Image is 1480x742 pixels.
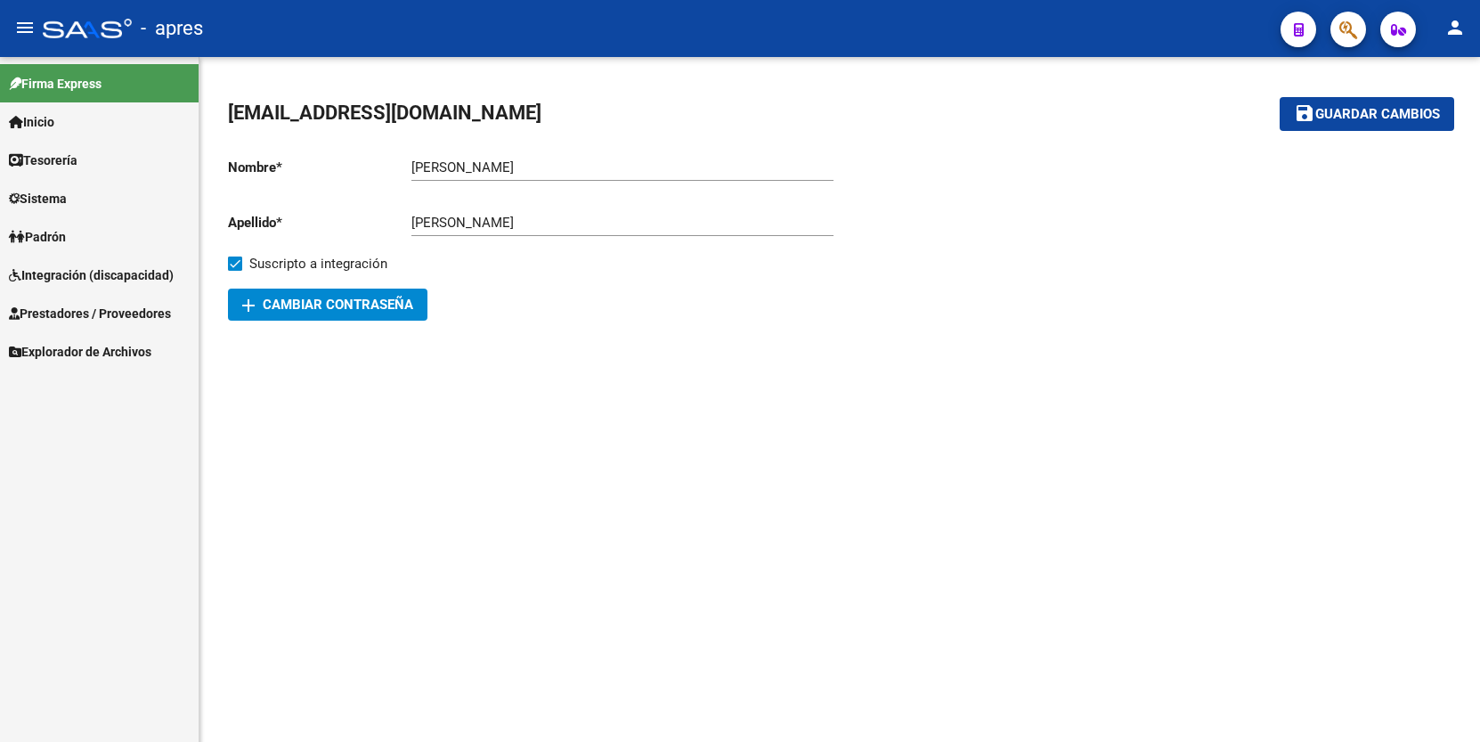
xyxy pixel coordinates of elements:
[9,227,66,247] span: Padrón
[238,295,259,316] mat-icon: add
[9,342,151,362] span: Explorador de Archivos
[228,158,411,177] p: Nombre
[9,74,102,94] span: Firma Express
[228,289,427,321] button: Cambiar Contraseña
[141,9,203,48] span: - apres
[9,304,171,323] span: Prestadores / Proveedores
[9,265,174,285] span: Integración (discapacidad)
[228,213,411,232] p: Apellido
[1315,107,1440,123] span: Guardar cambios
[228,102,541,124] span: [EMAIL_ADDRESS][DOMAIN_NAME]
[242,297,413,313] span: Cambiar Contraseña
[14,17,36,38] mat-icon: menu
[9,151,77,170] span: Tesorería
[1444,17,1466,38] mat-icon: person
[9,112,54,132] span: Inicio
[1294,102,1315,124] mat-icon: save
[1280,97,1454,130] button: Guardar cambios
[249,253,387,274] span: Suscripto a integración
[9,189,67,208] span: Sistema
